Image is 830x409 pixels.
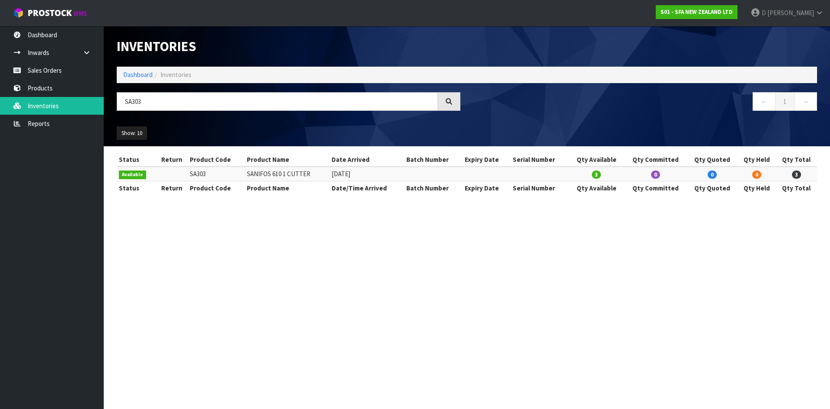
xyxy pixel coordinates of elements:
span: 0 [651,171,660,179]
a: 1 [775,92,795,111]
th: Qty Quoted [687,153,737,167]
th: Serial Number [511,153,569,167]
span: [PERSON_NAME] [767,9,814,17]
span: 3 [592,171,601,179]
th: Expiry Date [463,153,511,167]
th: Qty Committed [624,153,687,167]
a: Dashboard [123,71,153,79]
th: Product Name [245,181,329,195]
th: Product Code [188,181,244,195]
strong: S01 - SFA NEW ZEALAND LTD [661,8,733,16]
th: Date Arrived [329,153,404,167]
span: 3 [792,171,801,179]
th: Date/Time Arrived [329,181,404,195]
th: Return [156,181,188,195]
a: → [794,92,817,111]
span: 0 [752,171,761,179]
th: Expiry Date [463,181,511,195]
th: Product Code [188,153,244,167]
th: Qty Total [776,181,817,195]
input: Search inventories [117,92,438,111]
th: Batch Number [404,181,463,195]
small: WMS [73,10,87,18]
button: Show: 10 [117,126,147,140]
th: Product Name [245,153,329,167]
span: 0 [708,171,717,179]
th: Qty Held [737,153,776,167]
th: Return [156,153,188,167]
th: Status [117,181,156,195]
h1: Inventories [117,39,460,54]
th: Qty Available [569,153,624,167]
span: Available [119,171,146,179]
img: cube-alt.png [13,7,24,18]
td: SANIFOS 610 1 CUTTER [245,167,329,181]
span: ProStock [28,7,72,19]
th: Qty Held [737,181,776,195]
td: [DATE] [329,167,404,181]
span: D [762,9,766,17]
th: Qty Quoted [687,181,737,195]
a: ← [753,92,776,111]
th: Qty Committed [624,181,687,195]
span: Inventories [160,71,192,79]
th: Qty Available [569,181,624,195]
th: Status [117,153,156,167]
th: Batch Number [404,153,463,167]
nav: Page navigation [473,92,817,113]
td: SA303 [188,167,244,181]
th: Qty Total [776,153,817,167]
th: Serial Number [511,181,569,195]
